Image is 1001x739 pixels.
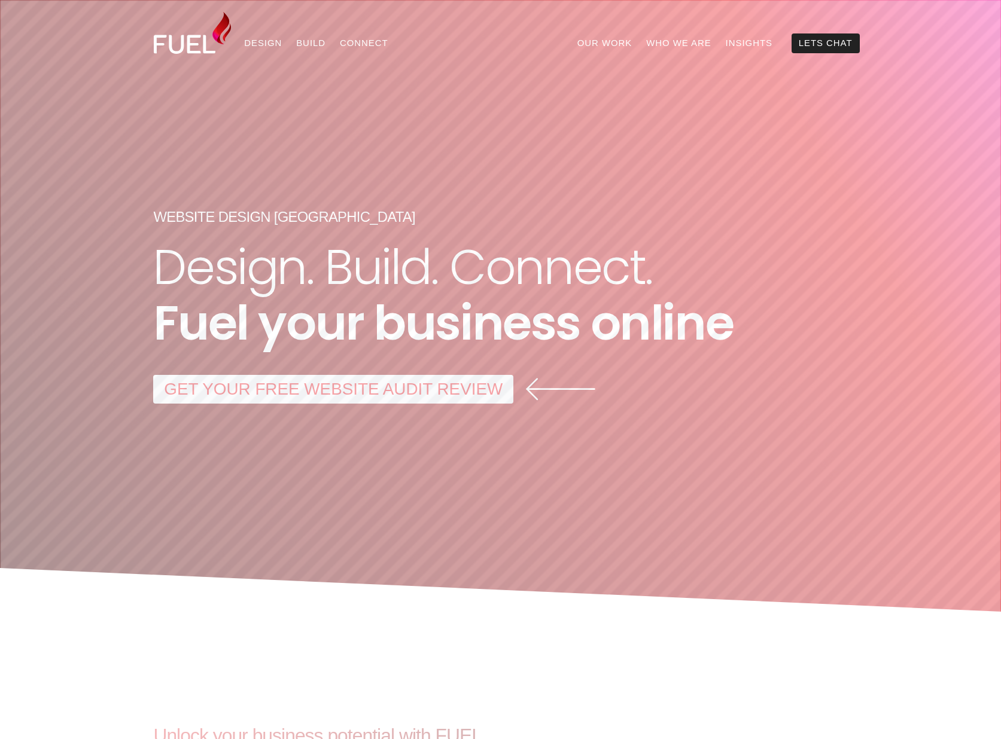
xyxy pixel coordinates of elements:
[792,33,860,53] a: Lets Chat
[719,33,780,53] a: Insights
[237,33,289,53] a: Design
[289,33,333,53] a: Build
[639,33,718,53] a: Who We Are
[153,12,231,54] img: Fuel Design Ltd - Website design and development company in North Shore, Auckland
[333,33,395,53] a: Connect
[570,33,639,53] a: Our Work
